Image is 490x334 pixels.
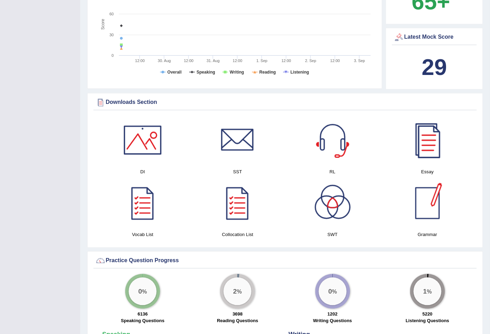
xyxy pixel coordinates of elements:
text: 12:00 [135,59,145,63]
big: 0 [328,288,332,295]
text: 12:00 [281,59,291,63]
tspan: Reading [259,70,276,75]
h4: RL [289,168,377,175]
h4: SWT [289,231,377,238]
text: 12:00 [330,59,340,63]
text: 12:00 [233,59,242,63]
text: 60 [110,12,114,16]
text: 30 [110,33,114,37]
h4: Vocab List [99,231,187,238]
tspan: Speaking [197,70,215,75]
tspan: 31. Aug [206,59,219,63]
strong: 6136 [138,312,148,317]
strong: 3698 [233,312,243,317]
tspan: Score [100,19,105,30]
div: Downloads Section [95,97,475,108]
tspan: 1. Sep [256,59,267,63]
h4: Grammar [384,231,472,238]
tspan: 2. Sep [305,59,316,63]
div: % [224,278,251,305]
div: Latest Mock Score [394,32,475,43]
tspan: 3. Sep [354,59,365,63]
h4: DI [99,168,187,175]
div: Practice Question Progress [95,256,475,266]
big: 0 [138,288,142,295]
h4: Essay [384,168,472,175]
label: Listening Questions [406,318,449,324]
h4: SST [194,168,281,175]
div: % [319,278,347,305]
label: Writing Questions [313,318,352,324]
div: % [129,278,157,305]
tspan: Writing [230,70,244,75]
tspan: Overall [167,70,182,75]
tspan: 30. Aug [158,59,171,63]
b: 29 [422,54,447,80]
label: Speaking Questions [121,318,165,324]
big: 1 [423,288,427,295]
big: 2 [233,288,237,295]
text: 0 [112,53,114,58]
tspan: Listening [291,70,309,75]
h4: Collocation List [194,231,281,238]
div: % [414,278,442,305]
label: Reading Questions [217,318,258,324]
strong: 1202 [327,312,338,317]
text: 12:00 [184,59,194,63]
strong: 5220 [422,312,432,317]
